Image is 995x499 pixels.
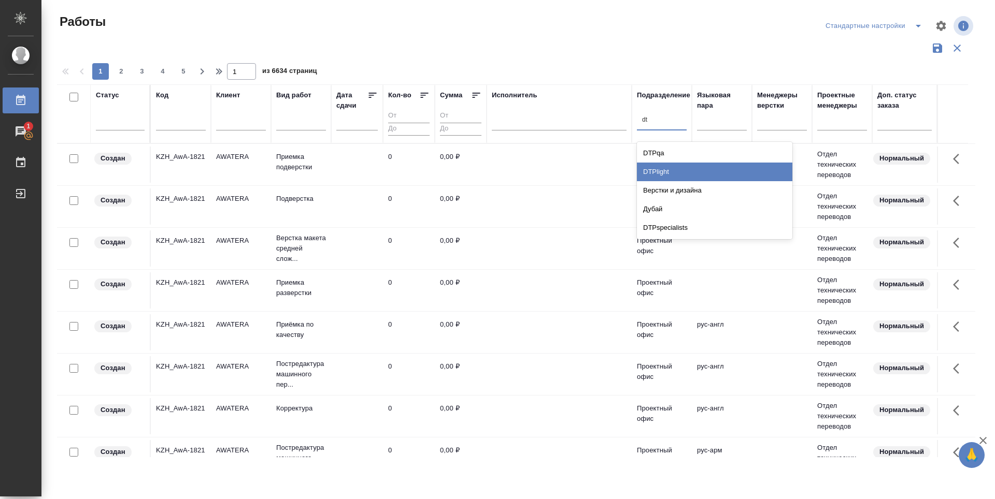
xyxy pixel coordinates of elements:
[93,194,145,208] div: Заказ еще не согласован с клиентом, искать исполнителей рано
[637,200,792,218] div: Дубай
[947,356,972,381] button: Здесь прячутся важные кнопки
[175,66,192,77] span: 5
[216,361,266,372] p: AWATERA
[216,236,266,246] p: AWATERA
[216,319,266,330] p: AWATERA
[383,188,435,225] td: 0
[154,63,171,80] button: 4
[435,146,487,183] td: 0,00 ₽
[101,363,125,373] p: Создан
[435,440,487,476] td: 0,00 ₽
[435,314,487,350] td: 0,00 ₽
[93,236,145,250] div: Заказ еще не согласован с клиентом, искать исполнителей рано
[632,272,692,309] td: Проектный офис
[156,236,206,246] div: KZH_AwA-1821
[93,403,145,417] div: Заказ еще не согласован с клиентом, искать исполнителей рано
[817,90,867,111] div: Проектные менеджеры
[96,90,119,100] div: Статус
[879,195,924,206] p: Нормальный
[113,63,130,80] button: 2
[156,361,206,372] div: KZH_AwA-1821
[947,314,972,339] button: Здесь прячутся важные кнопки
[156,277,206,288] div: KZH_AwA-1821
[154,66,171,77] span: 4
[93,445,145,459] div: Заказ еще не согласован с клиентом, искать исполнителей рано
[929,13,954,38] span: Настроить таблицу
[947,38,967,58] button: Сбросить фильтры
[156,445,206,456] div: KZH_AwA-1821
[963,444,980,466] span: 🙏
[692,440,752,476] td: рус-арм
[383,440,435,476] td: 0
[954,16,975,36] span: Посмотреть информацию
[276,403,326,414] p: Корректура
[216,90,240,100] div: Клиент
[156,152,206,162] div: KZH_AwA-1821
[879,405,924,415] p: Нормальный
[216,445,266,456] p: AWATERA
[947,398,972,423] button: Здесь прячутся важные кнопки
[879,237,924,247] p: Нормальный
[637,90,690,100] div: Подразделение
[57,13,106,30] span: Работы
[812,228,872,269] td: Отдел технических переводов
[101,237,125,247] p: Создан
[156,319,206,330] div: KZH_AwA-1821
[435,230,487,267] td: 0,00 ₽
[959,442,985,468] button: 🙏
[276,359,326,390] p: Постредактура машинного пер...
[879,363,924,373] p: Нормальный
[435,398,487,434] td: 0,00 ₽
[276,194,326,204] p: Подверстка
[93,277,145,291] div: Заказ еще не согласован с клиентом, искать исполнителей рано
[156,194,206,204] div: KZH_AwA-1821
[637,218,792,237] div: DTPspecialists
[101,447,125,457] p: Создан
[383,398,435,434] td: 0
[812,395,872,437] td: Отдел технических переводов
[101,279,125,289] p: Создан
[947,188,972,213] button: Здесь прячутся важные кнопки
[216,403,266,414] p: AWATERA
[879,321,924,331] p: Нормальный
[276,233,326,264] p: Верстка макета средней слож...
[383,272,435,309] td: 0
[383,230,435,267] td: 0
[879,447,924,457] p: Нормальный
[632,146,692,183] td: Проектный офис
[435,356,487,392] td: 0,00 ₽
[492,90,537,100] div: Исполнитель
[276,152,326,172] p: Приемка подверстки
[928,38,947,58] button: Сохранить фильтры
[947,230,972,255] button: Здесь прячутся важные кнопки
[637,163,792,181] div: DTPlight
[93,152,145,166] div: Заказ еще не согласован с клиентом, искать исполнителей рано
[879,279,924,289] p: Нормальный
[947,146,972,171] button: Здесь прячутся важные кнопки
[692,356,752,392] td: рус-англ
[156,90,168,100] div: Код
[632,188,692,225] td: Проектный офис
[156,403,206,414] div: KZH_AwA-1821
[637,181,792,200] div: Верстки и дизайна
[692,398,752,434] td: рус-англ
[276,443,326,474] p: Постредактура машинного пер...
[216,194,266,204] p: AWATERA
[262,65,317,80] span: из 6634 страниц
[383,314,435,350] td: 0
[101,153,125,164] p: Создан
[692,314,752,350] td: рус-англ
[812,354,872,395] td: Отдел технических переводов
[388,110,430,123] input: От
[757,90,807,111] div: Менеджеры верстки
[3,119,39,144] a: 1
[812,270,872,311] td: Отдел технических переводов
[440,110,481,123] input: От
[812,186,872,227] td: Отдел технических переводов
[435,188,487,225] td: 0,00 ₽
[637,144,792,163] div: DTPqa
[388,90,411,100] div: Кол-во
[697,90,747,111] div: Языковая пара
[632,230,692,267] td: Проектный офис
[113,66,130,77] span: 2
